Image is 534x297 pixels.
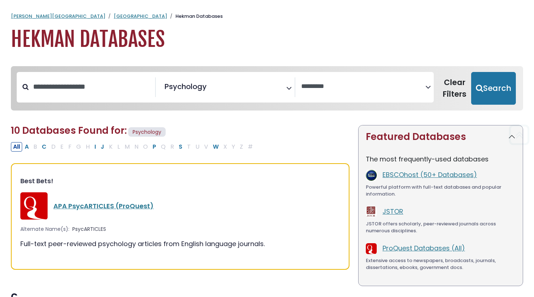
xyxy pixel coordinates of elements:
[11,66,523,111] nav: Search filters
[20,239,340,249] div: Full-text peer-reviewed psychology articles from English language journals.
[98,142,106,152] button: Filter Results J
[383,207,403,216] a: JSTOR
[92,142,98,152] button: Filter Results I
[11,124,127,137] span: 10 Databases Found for:
[128,127,166,137] span: Psychology
[20,177,340,185] h3: Best Bets!
[11,142,22,152] button: All
[40,142,49,152] button: Filter Results C
[150,142,158,152] button: Filter Results P
[211,142,221,152] button: Filter Results W
[20,225,69,233] span: Alternate Name(s):
[383,244,465,253] a: ProQuest Databases (All)
[383,170,477,179] a: EBSCOhost (50+ Databases)
[177,142,185,152] button: Filter Results S
[438,72,471,105] button: Clear Filters
[53,201,154,210] a: APA PsycARTICLES (ProQuest)
[11,13,523,20] nav: breadcrumb
[72,225,106,233] span: PsycARTICLES
[29,81,155,93] input: Search database by title or keyword
[167,13,223,20] li: Hekman Databases
[506,128,532,141] a: Back to Top
[359,125,523,148] button: Featured Databases
[366,257,515,271] div: Extensive access to newspapers, broadcasts, journals, dissertations, ebooks, government docs.
[11,13,105,20] a: [PERSON_NAME][GEOGRAPHIC_DATA]
[471,72,516,105] button: Submit for Search Results
[366,220,515,234] div: JSTOR offers scholarly, peer-reviewed journals across numerous disciplines.
[366,154,515,164] p: The most frequently-used databases
[162,81,207,92] li: Psychology
[301,83,425,91] textarea: Search
[208,85,213,93] textarea: Search
[366,184,515,198] div: Powerful platform with full-text databases and popular information.
[114,13,167,20] a: [GEOGRAPHIC_DATA]
[11,27,523,52] h1: Hekman Databases
[11,142,256,151] div: Alpha-list to filter by first letter of database name
[23,142,31,152] button: Filter Results A
[165,81,207,92] span: Psychology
